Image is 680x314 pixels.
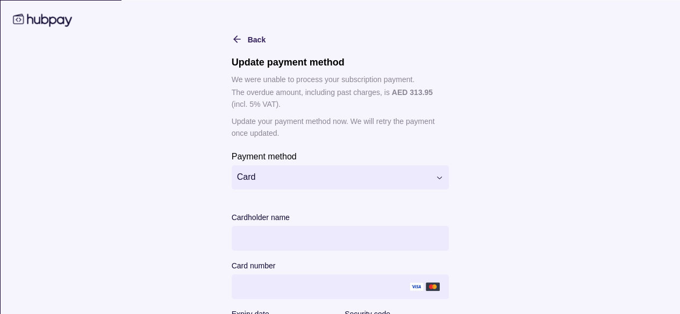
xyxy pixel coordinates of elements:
p: Payment method [231,151,296,160]
button: Back [231,32,265,45]
label: Payment method [231,149,296,162]
p: We were unable to process your subscription payment. [231,73,449,85]
p: Update your payment method now. We will retry the payment once updated. [231,115,449,138]
h1: Update payment method [231,56,449,68]
p: The overdue amount, including past charges, is (incl. 5% VAT). [231,86,449,109]
label: Cardholder name [231,210,289,223]
p: AED 313.95 [391,87,432,96]
span: Back [247,35,265,43]
label: Card number [231,259,275,272]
